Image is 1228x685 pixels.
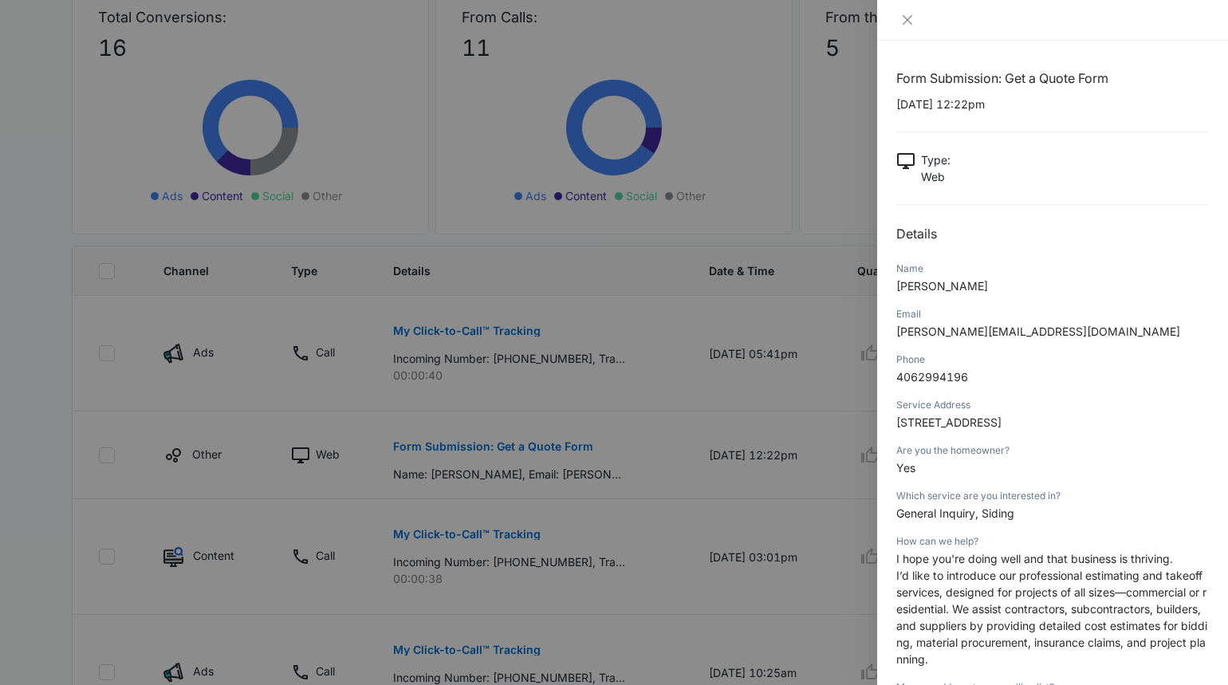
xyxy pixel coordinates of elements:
[896,534,1209,549] div: How can we help?
[896,370,968,384] span: 4062994196
[896,69,1209,88] h1: Form Submission: Get a Quote Form
[896,569,1207,666] span: I’d like to introduce our professional estimating and takeoff services, designed for projects of ...
[896,415,1002,429] span: [STREET_ADDRESS]
[921,168,951,185] p: Web
[896,13,919,27] button: Close
[921,152,951,168] p: Type :
[896,461,915,474] span: Yes
[896,279,988,293] span: [PERSON_NAME]
[896,552,1173,565] span: I hope you're doing well and that business is thriving.
[896,398,1209,412] div: Service Address
[896,325,1180,338] span: [PERSON_NAME][EMAIL_ADDRESS][DOMAIN_NAME]
[896,443,1209,458] div: Are you the homeowner?
[896,489,1209,503] div: Which service are you interested in?
[896,96,1209,112] p: [DATE] 12:22pm
[896,352,1209,367] div: Phone
[896,307,1209,321] div: Email
[896,224,1209,243] h2: Details
[901,14,914,26] span: close
[896,506,1014,520] span: General Inquiry, Siding
[896,262,1209,276] div: Name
